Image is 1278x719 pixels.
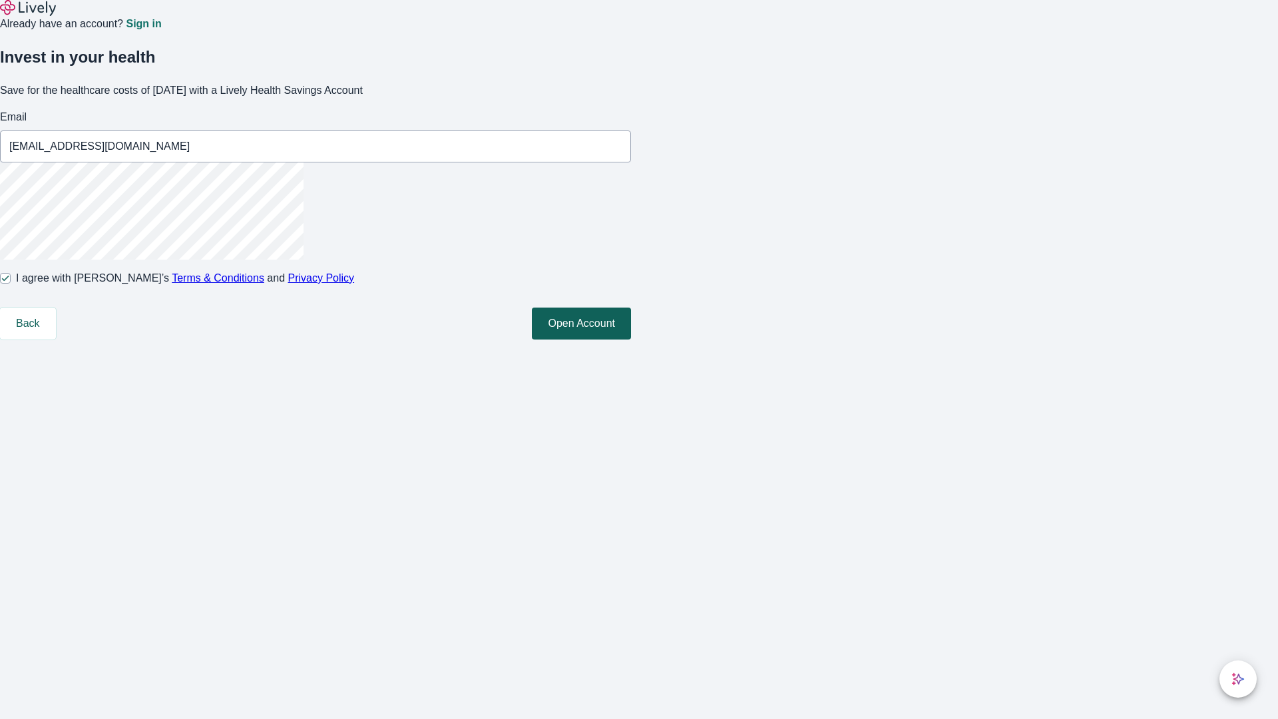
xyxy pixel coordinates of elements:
svg: Lively AI Assistant [1231,672,1245,686]
span: I agree with [PERSON_NAME]’s and [16,270,354,286]
a: Terms & Conditions [172,272,264,284]
a: Privacy Policy [288,272,355,284]
button: Open Account [532,308,631,340]
a: Sign in [126,19,161,29]
button: chat [1219,660,1257,698]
